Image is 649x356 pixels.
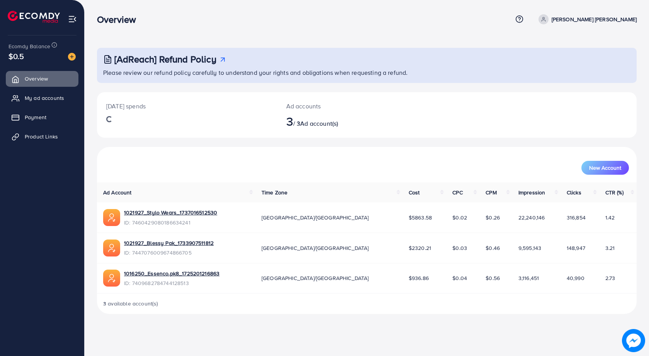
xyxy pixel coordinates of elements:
span: CPC [452,189,462,196]
p: [PERSON_NAME] [PERSON_NAME] [552,15,637,24]
img: image [622,329,645,352]
img: logo [8,11,60,23]
a: Overview [6,71,78,86]
span: Ad account(s) [300,119,338,128]
span: Product Links [25,133,58,140]
p: [DATE] spends [106,101,268,111]
span: Payment [25,113,46,121]
span: CPM [486,189,496,196]
a: 1016250_Essenco.pk8_1725201216863 [124,270,219,277]
span: 40,990 [567,274,584,282]
span: Ad Account [103,189,132,196]
span: Ecomdy Balance [8,42,50,50]
span: $2320.21 [409,244,431,252]
span: [GEOGRAPHIC_DATA]/[GEOGRAPHIC_DATA] [262,274,369,282]
span: $0.04 [452,274,467,282]
p: Please review our refund policy carefully to understand your rights and obligations when requesti... [103,68,632,77]
img: image [68,53,76,61]
span: [GEOGRAPHIC_DATA]/[GEOGRAPHIC_DATA] [262,244,369,252]
span: $0.02 [452,214,467,221]
span: $0.46 [486,244,500,252]
span: 1.42 [605,214,615,221]
span: CTR (%) [605,189,624,196]
span: ID: 7447076009674866705 [124,249,214,256]
span: Clicks [567,189,581,196]
a: [PERSON_NAME] [PERSON_NAME] [535,14,637,24]
span: $0.26 [486,214,500,221]
h3: Overview [97,14,142,25]
span: 9,595,143 [518,244,541,252]
a: Product Links [6,129,78,144]
span: 2.73 [605,274,615,282]
img: menu [68,15,77,24]
h3: [AdReach] Refund Policy [114,54,216,65]
span: Cost [409,189,420,196]
img: ic-ads-acc.e4c84228.svg [103,209,120,226]
button: New Account [581,161,629,175]
span: Time Zone [262,189,287,196]
h2: / 3 [286,114,403,128]
a: 1021927_Stylo Wears_1737016512530 [124,209,217,216]
img: ic-ads-acc.e4c84228.svg [103,270,120,287]
span: 3,116,451 [518,274,539,282]
span: New Account [589,165,621,170]
span: My ad accounts [25,94,64,102]
p: Ad accounts [286,101,403,111]
a: My ad accounts [6,90,78,106]
a: Payment [6,110,78,125]
span: ID: 7409682784744128513 [124,279,219,287]
span: 3.21 [605,244,615,252]
span: 148,947 [567,244,585,252]
a: 1021927_Blessy Pak_1733907511812 [124,239,214,247]
span: $936.86 [409,274,429,282]
span: $0.03 [452,244,467,252]
img: ic-ads-acc.e4c84228.svg [103,240,120,256]
span: $0.56 [486,274,500,282]
span: [GEOGRAPHIC_DATA]/[GEOGRAPHIC_DATA] [262,214,369,221]
span: ID: 7460429080186634241 [124,219,217,226]
span: Impression [518,189,545,196]
span: 316,854 [567,214,586,221]
span: $5863.58 [409,214,432,221]
span: 3 [286,112,293,130]
span: $0.5 [8,51,24,62]
span: Overview [25,75,48,83]
span: 3 available account(s) [103,300,158,307]
span: 22,240,146 [518,214,545,221]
